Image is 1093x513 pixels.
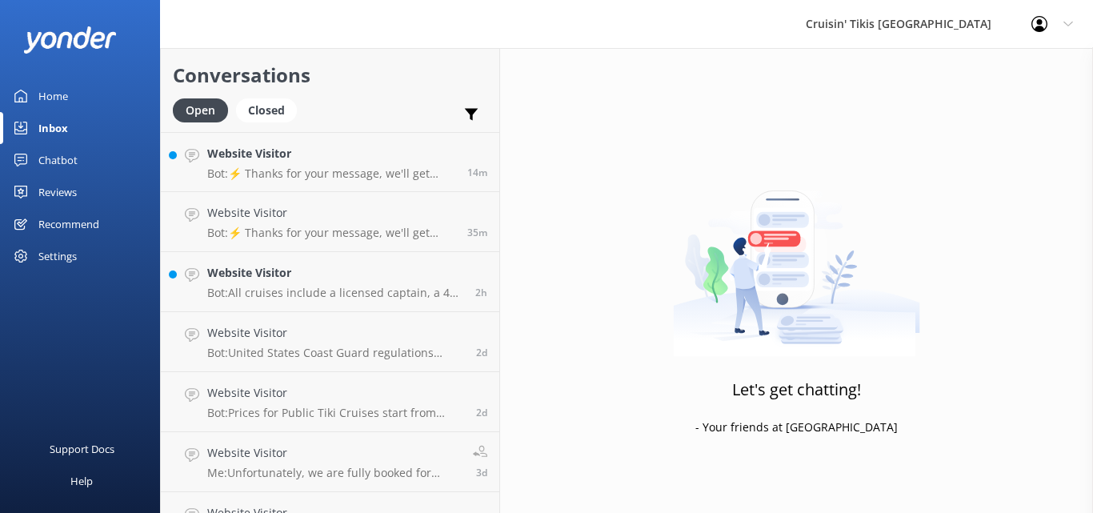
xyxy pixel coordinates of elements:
div: Home [38,80,68,112]
span: 02:28pm 15-Aug-2025 (UTC -04:00) America/New_York [476,466,487,479]
p: Bot: All cruises include a licensed captain, a 4 speaker Bluetooth sound system, plastic cups, sh... [207,286,463,300]
a: Website VisitorBot:⚡ Thanks for your message, we'll get back to you as soon as we can. You're als... [161,192,499,252]
h4: Website Visitor [207,444,461,462]
p: Me: Unfortunately, we are fully booked for [DATE]/tonight The only availability we have is an 8:0... [207,466,461,480]
p: Bot: Prices for Public Tiki Cruises start from $74.99 per person. For the most accurate pricing, ... [207,406,464,420]
a: Website VisitorBot:Prices for Public Tiki Cruises start from $74.99 per person. For the most accu... [161,372,499,432]
p: Bot: United States Coast Guard regulations allow only six charter customers on each Tiki boat. Ho... [207,346,464,360]
span: 05:30pm 15-Aug-2025 (UTC -04:00) America/New_York [476,406,487,419]
h4: Website Visitor [207,145,455,162]
div: Settings [38,240,77,272]
div: Support Docs [50,433,114,465]
p: Bot: ⚡ Thanks for your message, we'll get back to you as soon as we can. You're also welcome to k... [207,226,455,240]
span: 02:16pm 18-Aug-2025 (UTC -04:00) America/New_York [475,286,487,299]
span: 04:37pm 18-Aug-2025 (UTC -04:00) America/New_York [467,226,487,239]
div: Chatbot [38,144,78,176]
h3: Let's get chatting! [732,377,861,403]
a: Website VisitorBot:⚡ Thanks for your message, we'll get back to you as soon as we can. You're als... [161,132,499,192]
a: Website VisitorBot:United States Coast Guard regulations allow only six charter customers on each... [161,312,499,372]
div: Closed [236,98,297,122]
img: yonder-white-logo.png [24,26,116,53]
div: Help [70,465,93,497]
a: Website VisitorMe:Unfortunately, we are fully booked for [DATE]/tonight The only availability we ... [161,432,499,492]
img: artwork of a man stealing a conversation from at giant smartphone [673,157,920,357]
a: Closed [236,101,305,118]
h2: Conversations [173,60,487,90]
h4: Website Visitor [207,264,463,282]
p: - Your friends at [GEOGRAPHIC_DATA] [695,419,898,436]
div: Recommend [38,208,99,240]
h4: Website Visitor [207,204,455,222]
div: Open [173,98,228,122]
div: Inbox [38,112,68,144]
div: Reviews [38,176,77,208]
a: Open [173,101,236,118]
span: 01:47pm 16-Aug-2025 (UTC -04:00) America/New_York [476,346,487,359]
p: Bot: ⚡ Thanks for your message, we'll get back to you as soon as we can. You're also welcome to k... [207,166,455,181]
span: 04:58pm 18-Aug-2025 (UTC -04:00) America/New_York [467,166,487,179]
h4: Website Visitor [207,324,464,342]
h4: Website Visitor [207,384,464,402]
a: Website VisitorBot:All cruises include a licensed captain, a 4 speaker Bluetooth sound system, pl... [161,252,499,312]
